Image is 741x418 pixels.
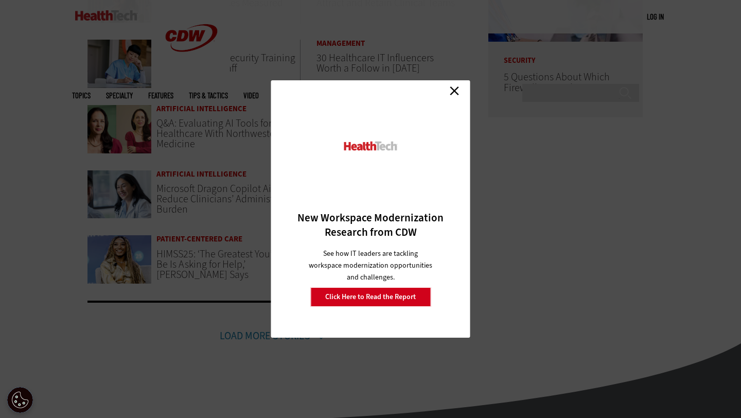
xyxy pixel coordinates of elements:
button: Open Preferences [7,387,33,413]
div: Cookie Settings [7,387,33,413]
h3: New Workspace Modernization Research from CDW [289,211,452,239]
p: See how IT leaders are tackling workspace modernization opportunities and challenges. [307,248,434,283]
a: Close [447,83,462,98]
a: Click Here to Read the Report [310,287,431,307]
img: HealthTech_0.png [343,141,399,151]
